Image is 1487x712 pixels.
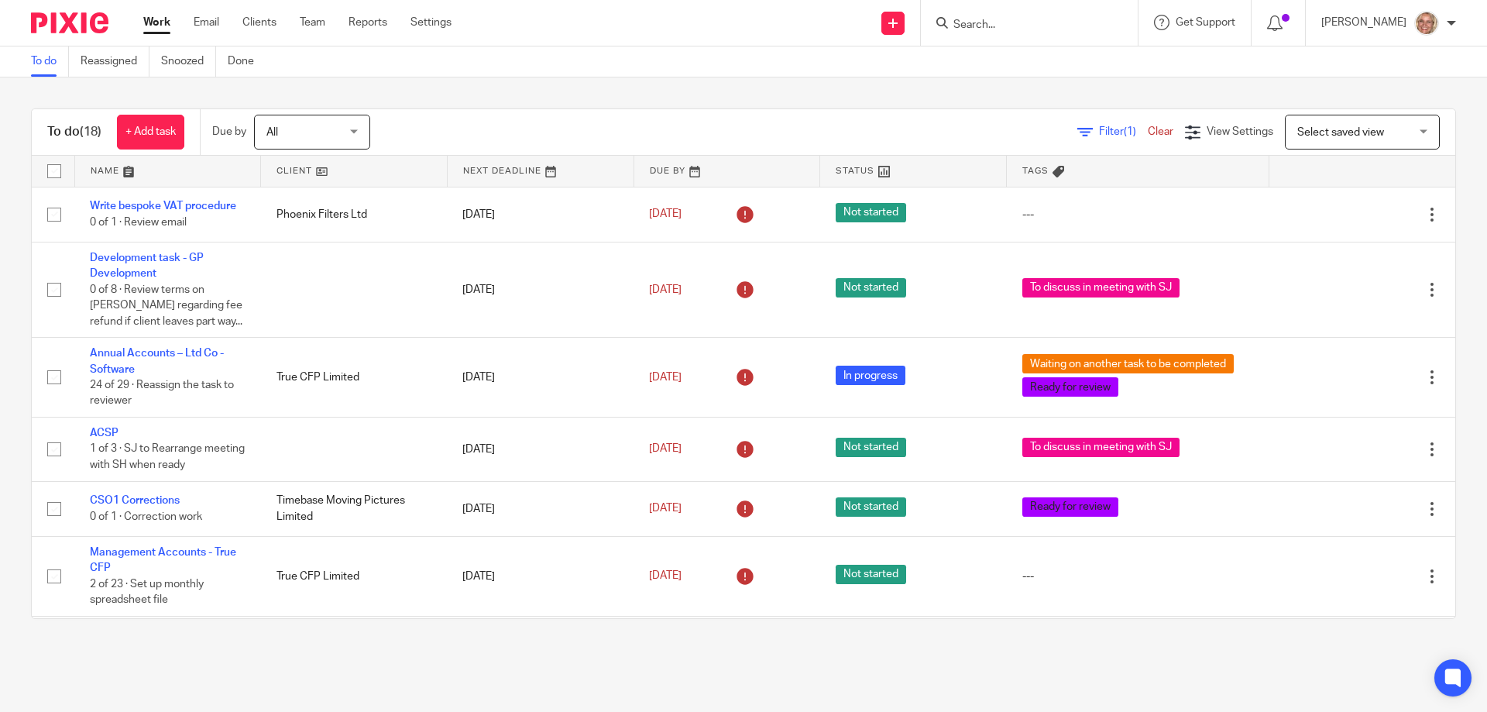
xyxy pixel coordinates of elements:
[261,187,448,242] td: Phoenix Filters Ltd
[836,497,906,517] span: Not started
[447,338,634,418] td: [DATE]
[836,278,906,298] span: Not started
[90,495,180,506] a: CSO1 Corrections
[836,438,906,457] span: Not started
[1022,278,1180,298] span: To discuss in meeting with SJ
[649,571,682,582] span: [DATE]
[649,284,682,295] span: [DATE]
[81,46,149,77] a: Reassigned
[1022,207,1254,222] div: ---
[1414,11,1439,36] img: SJ.jpg
[952,19,1091,33] input: Search
[90,284,242,327] span: 0 of 8 · Review terms on [PERSON_NAME] regarding fee refund if client leaves part way...
[1207,126,1273,137] span: View Settings
[143,15,170,30] a: Work
[447,187,634,242] td: [DATE]
[1022,354,1234,373] span: Waiting on another task to be completed
[90,428,118,439] a: ACSP
[649,209,682,220] span: [DATE]
[349,15,387,30] a: Reports
[447,418,634,481] td: [DATE]
[90,444,245,471] span: 1 of 3 · SJ to Rearrange meeting with SH when ready
[117,115,184,150] a: + Add task
[447,616,634,711] td: [DATE]
[447,242,634,337] td: [DATE]
[1099,126,1148,137] span: Filter
[1022,377,1118,397] span: Ready for review
[1022,569,1254,584] div: ---
[836,366,905,385] span: In progress
[31,46,69,77] a: To do
[47,124,101,140] h1: To do
[90,511,202,522] span: 0 of 1 · Correction work
[90,579,204,606] span: 2 of 23 · Set up monthly spreadsheet file
[1022,167,1049,175] span: Tags
[649,444,682,455] span: [DATE]
[90,547,236,573] a: Management Accounts - True CFP
[261,338,448,418] td: True CFP Limited
[1321,15,1406,30] p: [PERSON_NAME]
[261,481,448,536] td: Timebase Moving Pictures Limited
[1148,126,1173,137] a: Clear
[1124,126,1136,137] span: (1)
[31,12,108,33] img: Pixie
[261,536,448,616] td: True CFP Limited
[90,380,234,407] span: 24 of 29 · Reassign the task to reviewer
[242,15,276,30] a: Clients
[266,127,278,138] span: All
[447,536,634,616] td: [DATE]
[90,253,204,279] a: Development task - GP Development
[447,481,634,536] td: [DATE]
[90,201,236,212] a: Write bespoke VAT procedure
[1297,127,1384,138] span: Select saved view
[194,15,219,30] a: Email
[228,46,266,77] a: Done
[261,616,448,711] td: Haworths Financial Services Limited
[90,348,224,374] a: Annual Accounts – Ltd Co - Software
[649,372,682,383] span: [DATE]
[1022,438,1180,457] span: To discuss in meeting with SJ
[300,15,325,30] a: Team
[80,126,101,138] span: (18)
[410,15,452,30] a: Settings
[1176,17,1235,28] span: Get Support
[161,46,216,77] a: Snoozed
[90,217,187,228] span: 0 of 1 · Review email
[836,203,906,222] span: Not started
[836,565,906,584] span: Not started
[212,124,246,139] p: Due by
[1022,497,1118,517] span: Ready for review
[649,504,682,514] span: [DATE]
